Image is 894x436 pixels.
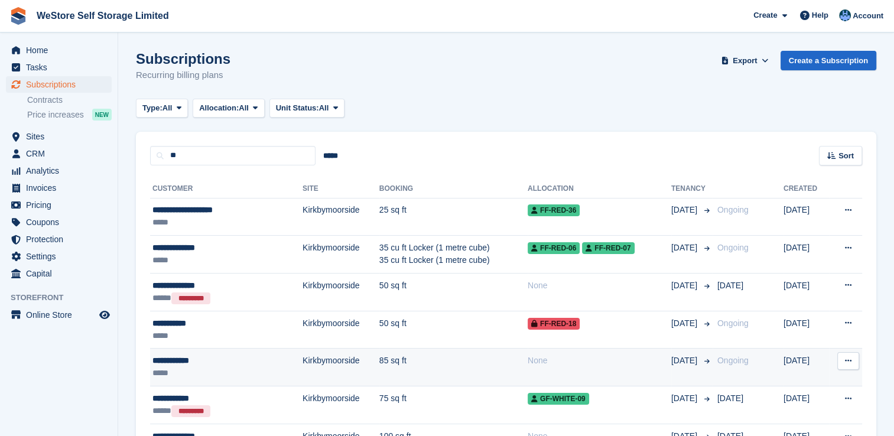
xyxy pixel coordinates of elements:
th: Created [784,180,829,199]
button: Type: All [136,99,188,118]
span: Create [753,9,777,21]
span: [DATE] [671,204,700,216]
span: Settings [26,248,97,265]
span: Ongoing [717,243,749,252]
span: Storefront [11,292,118,304]
td: [DATE] [784,236,829,274]
span: Ongoing [717,318,749,328]
th: Site [303,180,379,199]
a: menu [6,128,112,145]
td: Kirkbymoorside [303,311,379,349]
span: Ongoing [717,356,749,365]
td: [DATE] [784,349,829,386]
span: [DATE] [671,242,700,254]
span: Protection [26,231,97,248]
span: Tasks [26,59,97,76]
a: WeStore Self Storage Limited [32,6,174,25]
span: Capital [26,265,97,282]
td: [DATE] [784,386,829,424]
td: 25 sq ft [379,198,528,236]
a: Price increases NEW [27,108,112,121]
th: Booking [379,180,528,199]
a: menu [6,76,112,93]
span: Coupons [26,214,97,230]
span: Help [812,9,828,21]
span: Invoices [26,180,97,196]
a: menu [6,248,112,265]
span: Price increases [27,109,84,121]
td: 35 cu ft Locker (1 metre cube) 35 cu ft Locker (1 metre cube) [379,236,528,274]
button: Unit Status: All [269,99,344,118]
span: [DATE] [717,281,743,290]
td: Kirkbymoorside [303,386,379,424]
span: GF-WHITE-09 [528,393,589,405]
span: All [239,102,249,114]
span: Sites [26,128,97,145]
span: Unit Status: [276,102,319,114]
span: All [319,102,329,114]
a: menu [6,214,112,230]
th: Customer [150,180,303,199]
span: Type: [142,102,162,114]
span: Analytics [26,162,97,179]
a: Preview store [97,308,112,322]
td: 50 sq ft [379,273,528,311]
a: menu [6,307,112,323]
button: Allocation: All [193,99,265,118]
p: Recurring billing plans [136,69,230,82]
a: menu [6,42,112,58]
td: 75 sq ft [379,386,528,424]
a: Create a Subscription [781,51,876,70]
span: FF-RED-06 [528,242,580,254]
span: Allocation: [199,102,239,114]
td: [DATE] [784,198,829,236]
span: Account [853,10,883,22]
img: stora-icon-8386f47178a22dfd0bd8f6a31ec36ba5ce8667c1dd55bd0f319d3a0aa187defe.svg [9,7,27,25]
div: None [528,279,671,292]
span: [DATE] [671,354,700,367]
span: Export [733,55,757,67]
span: Subscriptions [26,76,97,93]
span: FF-RED-07 [582,242,634,254]
a: menu [6,265,112,282]
a: menu [6,231,112,248]
td: [DATE] [784,273,829,311]
td: Kirkbymoorside [303,236,379,274]
span: FF-RED-18 [528,318,580,330]
a: Contracts [27,95,112,106]
span: Sort [838,150,854,162]
td: 85 sq ft [379,349,528,386]
button: Export [719,51,771,70]
span: FF-RED-36 [528,204,580,216]
span: [DATE] [671,279,700,292]
img: Joanne Goff [839,9,851,21]
span: Pricing [26,197,97,213]
a: menu [6,162,112,179]
span: [DATE] [671,392,700,405]
td: Kirkbymoorside [303,198,379,236]
td: 50 sq ft [379,311,528,349]
div: None [528,354,671,367]
th: Allocation [528,180,671,199]
th: Tenancy [671,180,713,199]
h1: Subscriptions [136,51,230,67]
span: Online Store [26,307,97,323]
span: All [162,102,173,114]
span: Ongoing [717,205,749,214]
a: menu [6,59,112,76]
a: menu [6,145,112,162]
a: menu [6,180,112,196]
span: [DATE] [671,317,700,330]
span: Home [26,42,97,58]
td: [DATE] [784,311,829,349]
div: NEW [92,109,112,121]
span: CRM [26,145,97,162]
td: Kirkbymoorside [303,349,379,386]
a: menu [6,197,112,213]
span: [DATE] [717,393,743,403]
td: Kirkbymoorside [303,273,379,311]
